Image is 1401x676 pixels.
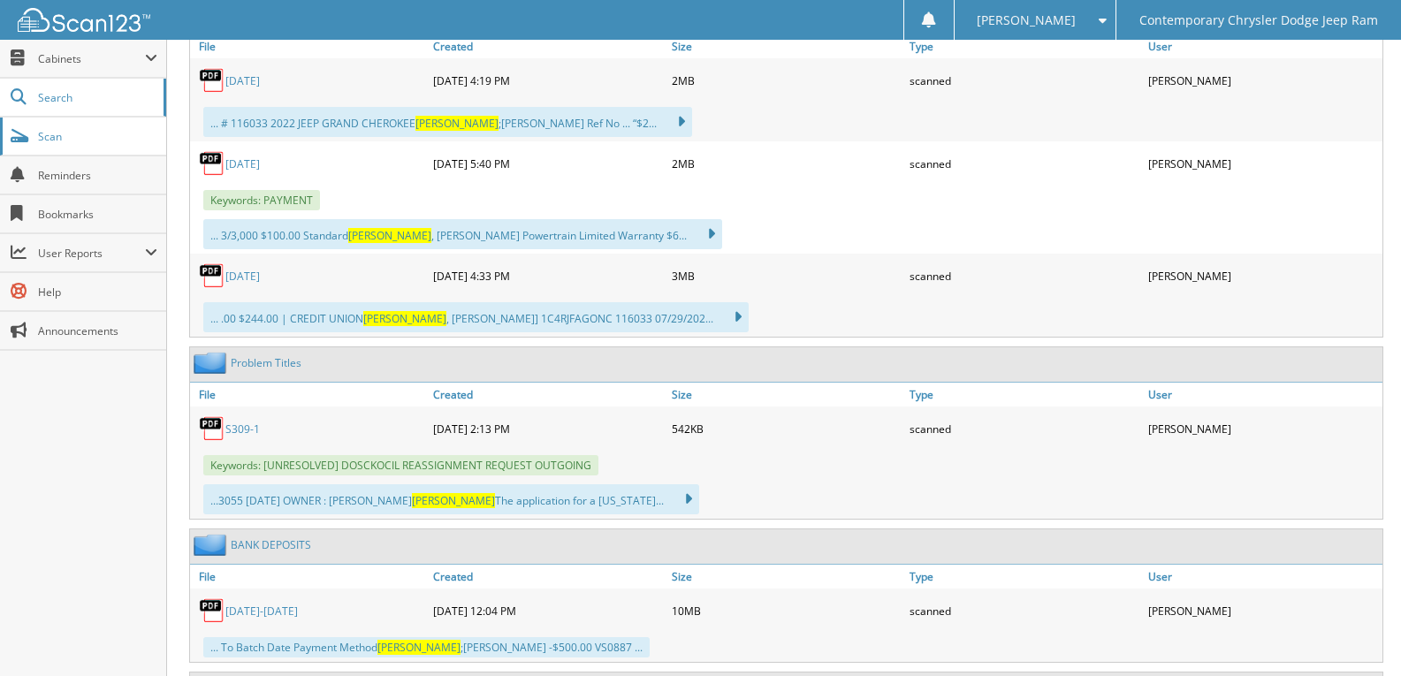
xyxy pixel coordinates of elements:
[1144,34,1382,58] a: User
[667,383,906,406] a: Size
[199,150,225,177] img: PDF.png
[225,156,260,171] a: [DATE]
[18,8,150,32] img: scan123-logo-white.svg
[905,146,1144,181] div: scanned
[377,640,461,655] span: [PERSON_NAME]
[412,493,495,508] span: [PERSON_NAME]
[190,565,429,589] a: File
[199,67,225,94] img: PDF.png
[1144,565,1382,589] a: User
[194,534,231,556] img: folder2.png
[905,63,1144,98] div: scanned
[1144,146,1382,181] div: [PERSON_NAME]
[203,190,320,210] span: Keywords: PAYMENT
[429,63,667,98] div: [DATE] 4:19 PM
[190,383,429,406] a: File
[429,565,667,589] a: Created
[1139,15,1378,26] span: Contemporary Chrysler Dodge Jeep Ram
[203,219,722,249] div: ... 3/3,000 $100.00 Standard , [PERSON_NAME] Powertrain Limited Warranty $6...
[1144,258,1382,293] div: [PERSON_NAME]
[667,34,906,58] a: Size
[1313,591,1401,676] iframe: Chat Widget
[190,34,429,58] a: File
[667,565,906,589] a: Size
[667,411,906,446] div: 542KB
[905,34,1144,58] a: Type
[363,311,446,326] span: [PERSON_NAME]
[429,411,667,446] div: [DATE] 2:13 PM
[1144,593,1382,628] div: [PERSON_NAME]
[429,383,667,406] a: Created
[38,246,145,261] span: User Reports
[667,258,906,293] div: 3MB
[905,383,1144,406] a: Type
[199,415,225,442] img: PDF.png
[199,262,225,289] img: PDF.png
[203,637,650,657] div: ... To Batch Date Payment Method ;[PERSON_NAME] -$500.00 VS0887 ...
[667,63,906,98] div: 2MB
[1144,411,1382,446] div: [PERSON_NAME]
[905,411,1144,446] div: scanned
[225,604,298,619] a: [DATE]-[DATE]
[905,565,1144,589] a: Type
[38,129,157,144] span: Scan
[415,116,499,131] span: [PERSON_NAME]
[905,258,1144,293] div: scanned
[1144,63,1382,98] div: [PERSON_NAME]
[194,352,231,374] img: folder2.png
[348,228,431,243] span: [PERSON_NAME]
[203,484,699,514] div: ...3055 [DATE] OWNER : [PERSON_NAME] The application for a [US_STATE]...
[231,537,311,552] a: BANK DEPOSITS
[225,422,260,437] a: S309-1
[203,302,749,332] div: ... .00 $244.00 | CREDIT UNION , [PERSON_NAME]] 1C4RJFAGONC 116033 07/29/202...
[199,597,225,624] img: PDF.png
[429,258,667,293] div: [DATE] 4:33 PM
[203,107,692,137] div: ... # 116033 2022 JEEP GRAND CHEROKEE ;[PERSON_NAME] Ref No ... “$2...
[429,593,667,628] div: [DATE] 12:04 PM
[203,455,598,475] span: Keywords: [UNRESOLVED] DOSCKOCIL REASSIGNMENT REQUEST OUTGOING
[667,146,906,181] div: 2MB
[38,168,157,183] span: Reminders
[667,593,906,628] div: 10MB
[231,355,301,370] a: Problem Titles
[38,207,157,222] span: Bookmarks
[905,593,1144,628] div: scanned
[38,323,157,338] span: Announcements
[1144,383,1382,406] a: User
[429,146,667,181] div: [DATE] 5:40 PM
[225,269,260,284] a: [DATE]
[225,73,260,88] a: [DATE]
[38,285,157,300] span: Help
[429,34,667,58] a: Created
[38,90,155,105] span: Search
[977,15,1076,26] span: [PERSON_NAME]
[38,51,145,66] span: Cabinets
